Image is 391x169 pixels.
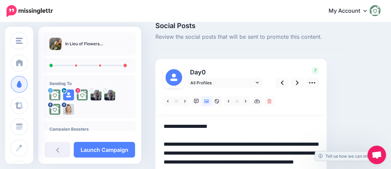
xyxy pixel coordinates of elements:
img: menu.png [16,38,23,44]
img: G9dfnXap-79885.jpg [49,89,60,100]
img: ACg8ocK0znDfq537qHVs7dE0xFGdxHeBVQc4nBop5uim4OOhvcss96-c-79886.png [91,89,102,100]
span: 0 [202,69,206,76]
span: All Profiles [190,79,254,86]
img: Missinglettr [7,5,53,17]
img: 298961823_3197175070596899_8131424433096050949_n-bsa138247.jpg [77,89,88,100]
h4: Campaign Boosters [49,126,130,132]
span: 7 [312,67,319,74]
img: user_default_image.png [166,69,182,86]
p: Day [187,67,263,77]
p: In Lieu of Flowers… [65,40,103,47]
img: 243588416_117263277366851_5319957529775004127_n-bsa138245.jpg [49,104,60,115]
a: All Profiles [187,78,262,88]
h4: Sending To [49,81,130,86]
a: Tell us how we can improve [315,152,383,161]
img: ACg8ocK0znDfq537qHVs7dE0xFGdxHeBVQc4nBop5uim4OOhvcss96-c-79886.png [104,89,115,100]
a: My Account [322,3,381,20]
img: 304897831_510876231043021_6022620089972813203_n-bsa138804.jpg [63,104,74,115]
span: Review the social posts that will be sent to promote this content. [155,33,342,41]
img: user_default_image.png [63,89,74,100]
span: Social Posts [155,22,342,29]
div: Open chat [368,146,386,164]
img: 8eed8c98dac7efd1e6196a6c7be3eaf9_thumb.jpg [49,38,62,50]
